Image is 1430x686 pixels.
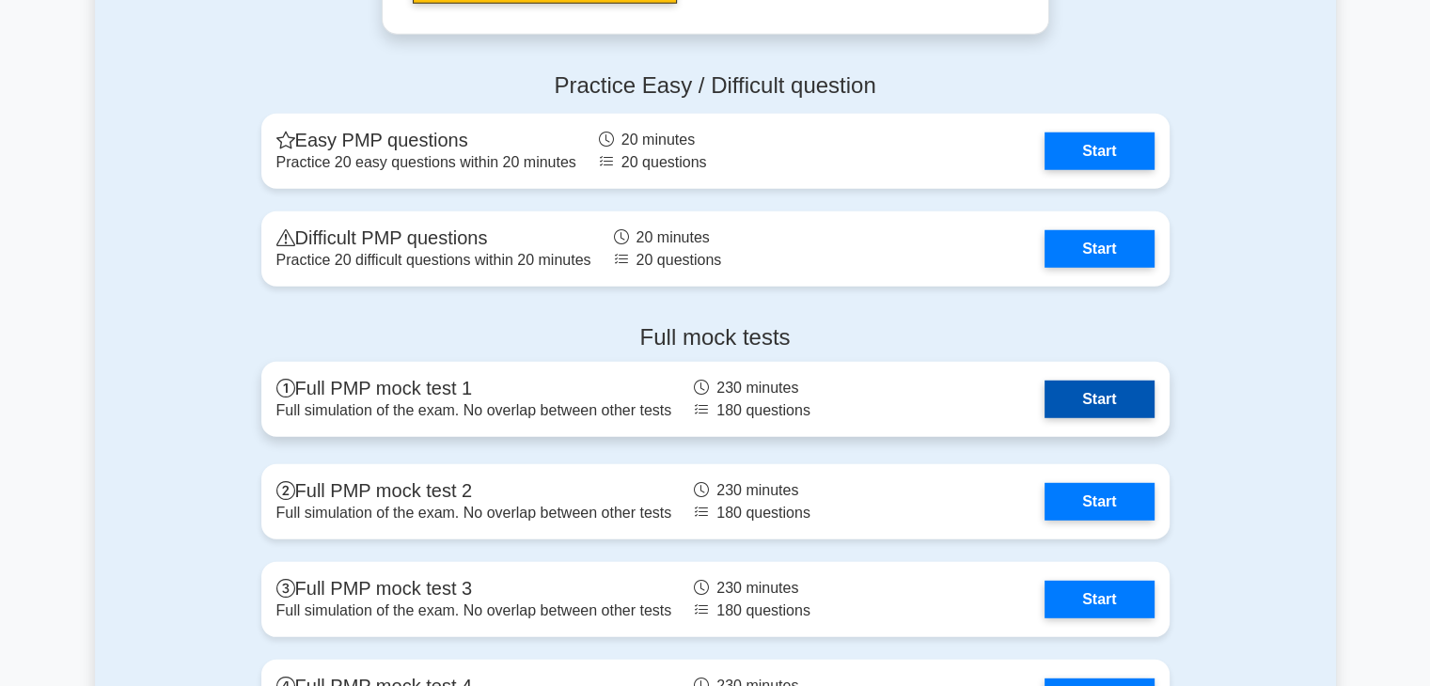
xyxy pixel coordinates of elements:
h4: Practice Easy / Difficult question [261,72,1170,100]
h4: Full mock tests [261,324,1170,351]
a: Start [1045,483,1154,521]
a: Start [1045,381,1154,418]
a: Start [1045,230,1154,268]
a: Start [1045,581,1154,618]
a: Start [1045,133,1154,170]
